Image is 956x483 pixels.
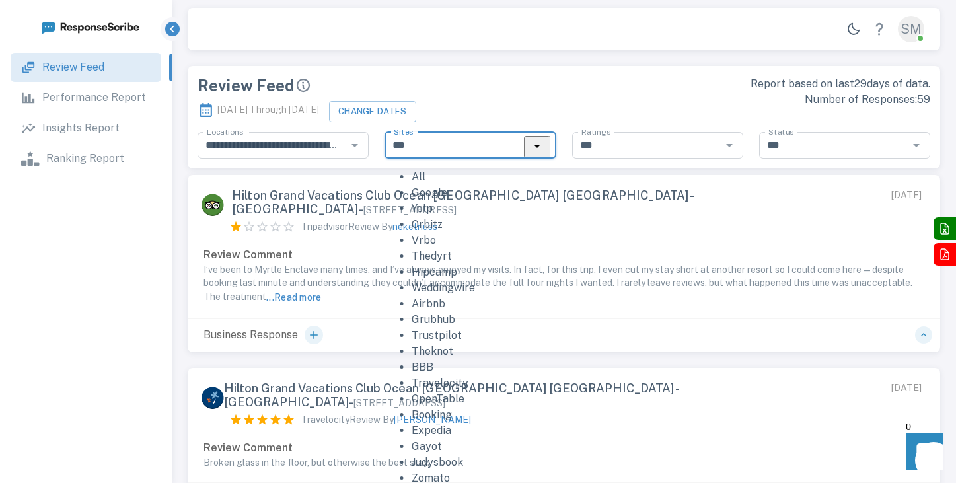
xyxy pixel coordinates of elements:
[346,136,364,155] button: Open
[572,92,931,108] p: Number of Responses: 59
[11,53,161,82] a: Review Feed
[891,188,922,202] div: [DATE]
[363,205,457,215] span: [STREET_ADDRESS]
[203,440,924,456] p: Review Comment
[572,76,931,92] p: Report based on last 29 days of data.
[198,76,556,94] div: Review Feed
[581,126,610,137] label: Ratings
[11,114,161,143] a: Insights Report
[353,398,445,408] span: [STREET_ADDRESS]
[201,194,224,217] img: Tripadvisor
[198,98,319,123] p: [DATE] Through [DATE]
[329,101,416,122] button: Change Dates
[42,120,120,136] p: Insights Report
[301,413,471,427] p: Travelocity Review By
[42,90,146,106] p: Performance Report
[201,387,224,410] img: Travelocity
[203,263,924,305] p: I’ve been to Myrtle Enclave many times, and I’ve always enjoyed my visits. In fact, for this trip...
[11,144,161,173] a: Ranking Report
[203,456,924,469] p: Broken glass in the floor, but otherwise the best stay.
[720,136,739,155] button: Open
[934,217,956,240] button: Export to Excel
[203,247,924,263] p: Review Comment
[934,243,956,266] button: Export to PDF
[40,19,139,35] img: logo
[196,326,331,344] p: Business Response
[266,289,322,305] button: ...Read more
[42,59,104,75] p: Review Feed
[893,424,950,480] iframe: Front Chat
[907,136,926,155] button: Open
[224,381,745,410] span: Hilton Grand Vacations Club Ocean [GEOGRAPHIC_DATA] [GEOGRAPHIC_DATA] - [GEOGRAPHIC_DATA] -
[891,381,922,395] div: [DATE]
[207,126,243,137] label: Locations
[46,151,124,167] p: Ranking Report
[301,220,437,234] p: Tripadvisor Review By
[232,188,729,217] span: Hilton Grand Vacations Club Ocean [GEOGRAPHIC_DATA] [GEOGRAPHIC_DATA] - [GEOGRAPHIC_DATA] -
[394,126,413,137] label: Sites
[11,83,161,112] a: Performance Report
[866,16,893,42] a: Help Center
[898,16,924,42] div: SM
[768,126,793,137] label: Status
[524,136,550,158] button: Close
